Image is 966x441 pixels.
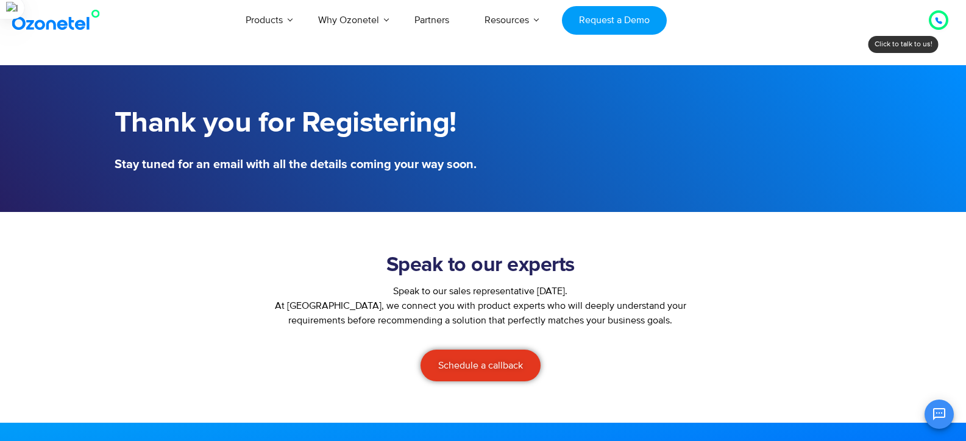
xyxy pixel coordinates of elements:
div: Speak to our sales representative [DATE]. [265,284,697,298]
p: At [GEOGRAPHIC_DATA], we connect you with product experts who will deeply understand your require... [265,298,697,328]
button: Open chat [925,400,954,429]
a: Request a Demo [562,6,666,35]
a: Schedule a callback [421,350,541,381]
h1: Thank you for Registering! [115,107,477,140]
span: Schedule a callback [438,361,523,370]
h5: Stay tuned for an email with all the details coming your way soon. [115,158,477,171]
h2: Speak to our experts [265,253,697,278]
